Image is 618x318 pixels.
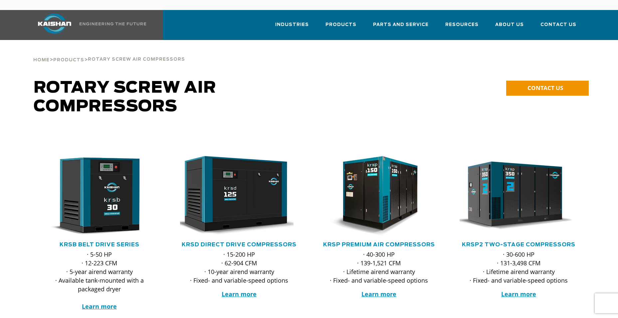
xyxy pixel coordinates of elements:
a: CONTACT US [506,81,589,96]
span: Contact Us [540,21,576,29]
span: Resources [445,21,479,29]
img: krsd125 [175,156,294,236]
span: Parts and Service [373,21,429,29]
span: Rotary Screw Air Compressors [88,57,185,62]
span: Products [325,21,356,29]
img: krsp350 [455,156,573,236]
img: kaishan logo [30,14,80,34]
span: About Us [495,21,524,29]
a: Home [33,57,50,63]
a: Contact Us [540,16,576,39]
div: krsd125 [180,156,299,236]
div: krsp350 [460,156,578,236]
a: Products [53,57,84,63]
a: KRSB Belt Drive Series [60,242,139,247]
a: Parts and Service [373,16,429,39]
img: krsb30 [35,156,154,236]
a: Industries [275,16,309,39]
a: KRSD Direct Drive Compressors [182,242,297,247]
a: KRSP2 Two-Stage Compressors [462,242,575,247]
a: Learn more [361,290,396,298]
p: · 5-50 HP · 12-223 CFM · 5-year airend warranty · Available tank-mounted with a packaged dryer [40,250,159,311]
span: Rotary Screw Air Compressors [34,80,216,115]
span: Products [53,58,84,62]
img: krsp150 [315,156,433,236]
a: KRSP Premium Air Compressors [323,242,435,247]
div: > > [33,40,185,65]
a: Learn more [222,290,257,298]
a: Products [325,16,356,39]
a: About Us [495,16,524,39]
p: · 30-600 HP · 131-3,498 CFM · Lifetime airend warranty · Fixed- and variable-speed options [460,250,578,285]
a: Learn more [82,302,117,310]
p: · 40-300 HP · 139-1,521 CFM · Lifetime airend warranty · Fixed- and variable-speed options [320,250,438,285]
a: Resources [445,16,479,39]
span: Home [33,58,50,62]
span: Industries [275,21,309,29]
a: Learn more [501,290,536,298]
p: · 15-200 HP · 62-904 CFM · 10-year airend warranty · Fixed- and variable-speed options [180,250,299,285]
span: CONTACT US [527,84,563,92]
img: Engineering the future [80,22,146,25]
div: krsp150 [320,156,438,236]
div: krsb30 [40,156,159,236]
a: Kaishan USA [30,10,147,40]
